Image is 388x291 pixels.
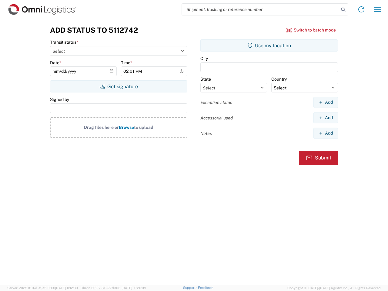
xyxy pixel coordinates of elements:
button: Switch to batch mode [286,25,336,35]
label: Transit status [50,39,78,45]
a: Support [183,286,198,289]
button: Add [313,112,338,123]
label: Notes [200,131,212,136]
span: Drag files here or [84,125,119,130]
span: to upload [134,125,153,130]
h3: Add Status to 5112742 [50,26,138,35]
label: Accessorial used [200,115,233,121]
span: Copyright © [DATE]-[DATE] Agistix Inc., All Rights Reserved [287,285,381,291]
span: Browse [119,125,134,130]
label: Exception status [200,100,232,105]
button: Use my location [200,39,338,52]
label: Date [50,60,61,65]
label: Signed by [50,97,69,102]
label: State [200,76,211,82]
span: Server: 2025.18.0-d1e9a510831 [7,286,78,290]
label: Time [121,60,132,65]
span: Client: 2025.18.0-27d3021 [81,286,146,290]
button: Get signature [50,80,187,92]
button: Submit [299,151,338,165]
input: Shipment, tracking or reference number [182,4,339,15]
label: Country [271,76,287,82]
button: Add [313,128,338,139]
button: Add [313,97,338,108]
label: City [200,56,208,61]
span: [DATE] 10:20:09 [122,286,146,290]
a: Feedback [198,286,213,289]
span: [DATE] 11:12:30 [55,286,78,290]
